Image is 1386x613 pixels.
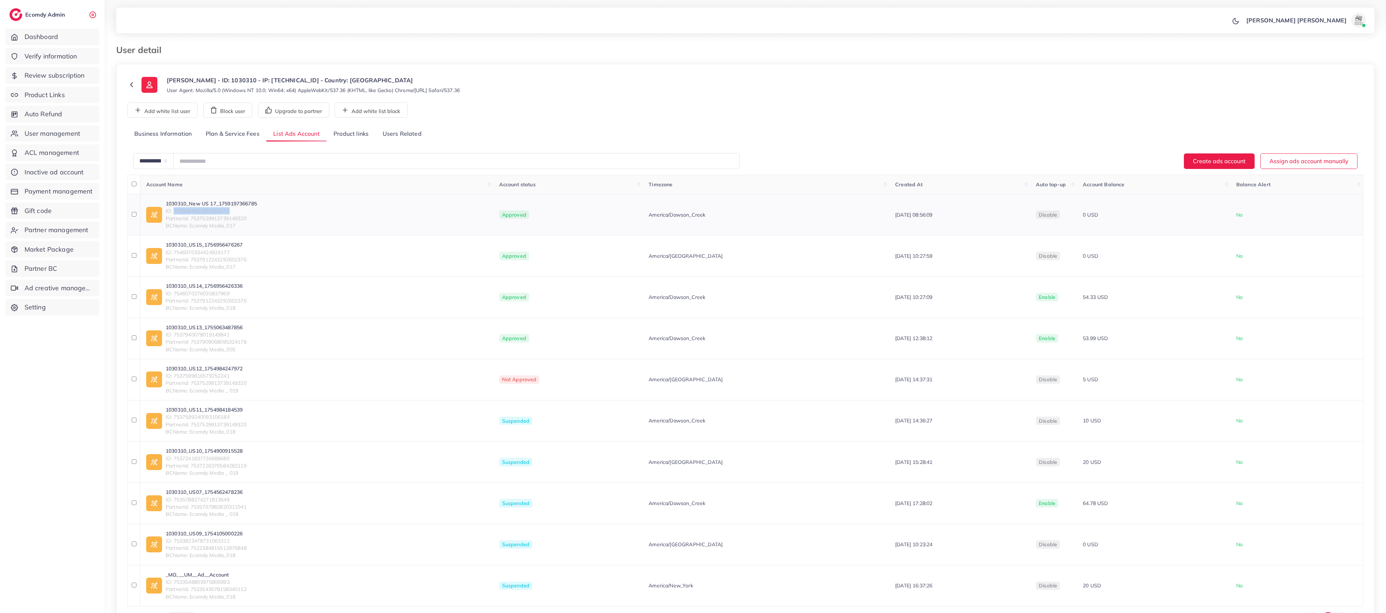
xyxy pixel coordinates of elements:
span: [DATE] 10:27:59 [895,253,932,259]
a: Gift code [5,203,99,219]
a: Review subscription [5,67,99,84]
span: Inactive ad account [25,168,84,177]
span: Payment management [25,187,93,196]
a: Product links [327,126,375,142]
span: [DATE] 12:38:12 [895,335,932,342]
span: [DATE] 17:28:02 [895,500,932,507]
span: No [1236,376,1243,383]
span: disable [1039,253,1057,259]
span: [DATE] 16:37:26 [895,582,932,589]
img: ic-ad-info.7fc67b75.svg [146,495,162,511]
span: Dashboard [25,32,58,42]
a: List Ads Account [266,126,327,142]
button: Upgrade to partner [258,103,329,118]
span: America/[GEOGRAPHIC_DATA] [649,252,723,260]
a: User management [5,125,99,142]
img: ic-ad-info.7fc67b75.svg [146,371,162,387]
img: ic-ad-info.7fc67b75.svg [146,289,162,305]
span: 0 USD [1083,541,1098,548]
span: 0 USD [1083,253,1098,259]
a: Partner management [5,222,99,238]
img: ic-ad-info.7fc67b75.svg [146,536,162,552]
span: BCName: Ecomdy Media_018 [166,552,247,559]
a: Payment management [5,183,99,200]
span: Verify information [25,52,77,61]
span: BCName: Ecomdy Media_018 [166,593,247,600]
span: Suspended [499,540,532,549]
span: [DATE] 10:27:09 [895,294,932,300]
a: Partner BC [5,260,99,277]
span: enable [1039,335,1055,342]
span: Partner BC [25,264,57,273]
img: ic-ad-info.7fc67b75.svg [146,578,162,594]
span: PartnerId: 7537529913739149320 [166,215,257,222]
span: BCName: Ecomdy Media_017 [166,263,247,270]
a: 1030310_US09_1754105000226 [166,530,247,537]
span: Suspended [499,499,532,508]
a: 1030310_US15_1756956476267 [166,241,247,248]
span: America/New_York [649,582,693,589]
span: 10 USD [1083,417,1101,424]
span: [DATE] 14:37:31 [895,376,932,383]
span: disable [1039,418,1057,424]
span: BCName: Ecomdy Media_018 [166,428,247,435]
span: America/Dawson_Creek [649,335,705,342]
a: 1030310_US14_1756956426336 [166,282,247,290]
span: disable [1039,459,1057,465]
span: 64.78 USD [1083,500,1108,507]
a: Inactive ad account [5,164,99,181]
span: ID: 7533548803975806993 [166,578,247,586]
span: No [1236,541,1243,548]
span: 53.99 USD [1083,335,1108,342]
a: 1030310_US07_1754562478236 [166,488,247,496]
span: Gift code [25,206,52,216]
span: User management [25,129,80,138]
span: Balance Alert [1236,181,1270,188]
span: [DATE] 08:56:09 [895,212,932,218]
span: PartnerId: 7537226376584282119 [166,462,247,469]
span: Approved [499,210,529,219]
a: 1030310_New US 17_1759197366785 [166,200,257,207]
span: disable [1039,212,1057,218]
a: Business Information [127,126,199,142]
span: Approved [499,293,529,301]
span: BCName: Ecomdy Media _ 019 [166,469,247,477]
span: No [1236,500,1243,507]
span: BCName: Ecomdy Media _ 019 [166,510,247,518]
span: Product Links [25,90,65,100]
a: 1030310_US10_1754900915528 [166,447,247,455]
span: America/Dawson_Creek [649,294,705,301]
img: ic-ad-info.7fc67b75.svg [146,413,162,429]
span: disable [1039,376,1057,383]
a: Dashboard [5,29,99,45]
span: Review subscription [25,71,85,80]
span: ID: 7537940078019149841 [166,331,247,338]
span: America/[GEOGRAPHIC_DATA] [649,541,723,548]
span: BCName: Ecomdy Media_005 [166,346,247,353]
span: America/Dawson_Creek [649,500,705,507]
span: ID: 7546070334424924177 [166,249,247,256]
span: PartnerId: 7537912243292602376 [166,297,247,304]
a: 1030310_US13_1755063487856 [166,324,247,331]
span: No [1236,253,1243,259]
a: Product Links [5,87,99,103]
span: Partner management [25,225,88,235]
span: Created At [895,181,923,188]
a: Users Related [375,126,428,142]
span: ID: 7537241837736689680 [166,455,247,462]
span: No [1236,335,1243,342]
img: ic-ad-info.7fc67b75.svg [146,454,162,470]
span: ACL management [25,148,79,157]
span: America/Dawson_Creek [649,417,705,424]
a: logoEcomdy Admin [9,8,67,21]
span: No [1236,294,1243,300]
span: PartnerId: 7522384815513976848 [166,544,247,552]
span: Not Approved [499,375,540,384]
a: Market Package [5,241,99,258]
span: PartnerId: 7537912243292602376 [166,256,247,263]
span: enable [1039,500,1055,507]
span: No [1236,582,1243,589]
img: logo [9,8,22,21]
a: _MO___UM__Ad__Account [166,571,247,578]
span: Account Balance [1083,181,1124,188]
